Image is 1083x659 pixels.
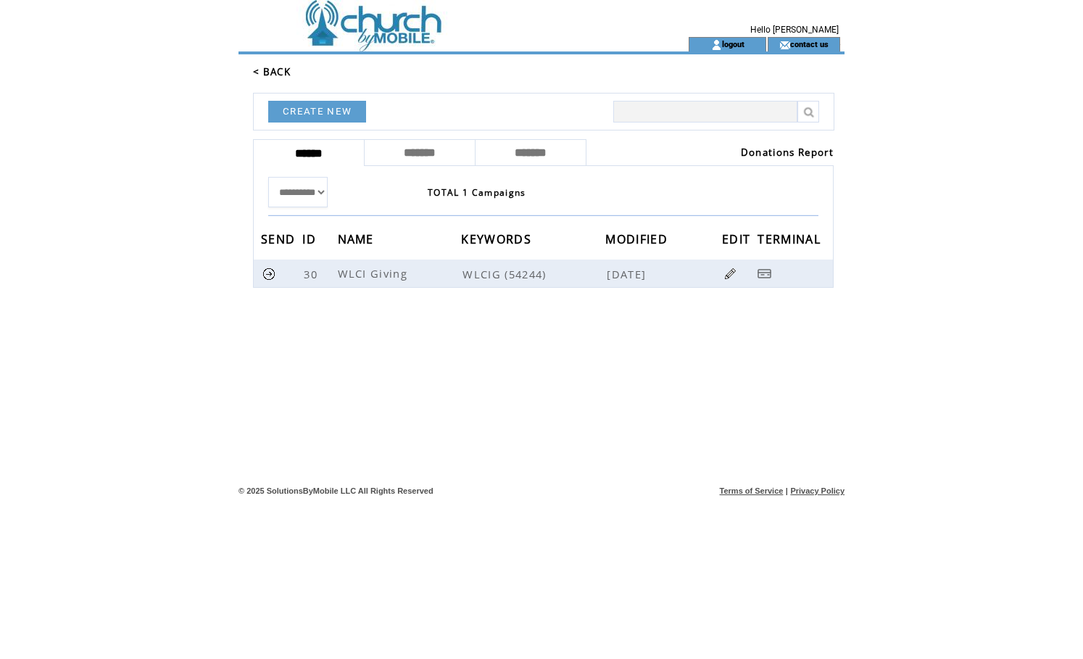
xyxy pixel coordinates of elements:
[722,39,744,49] a: logout
[741,146,834,159] a: Donations Report
[338,234,378,243] a: NAME
[428,186,526,199] span: TOTAL 1 Campaigns
[302,234,320,243] a: ID
[338,266,412,281] span: WLCI Giving
[338,228,378,254] span: NAME
[758,228,824,254] span: TERMINAL
[462,267,604,281] span: WLCIG (54244)
[304,267,321,281] span: 30
[605,234,671,243] a: MODIFIED
[461,228,535,254] span: KEYWORDS
[302,228,320,254] span: ID
[790,39,829,49] a: contact us
[261,228,299,254] span: SEND
[253,65,291,78] a: < BACK
[268,101,366,123] a: CREATE NEW
[750,25,839,35] span: Hello [PERSON_NAME]
[461,234,535,243] a: KEYWORDS
[790,486,845,495] a: Privacy Policy
[711,39,722,51] img: account_icon.gif
[605,228,671,254] span: MODIFIED
[607,267,650,281] span: [DATE]
[720,486,784,495] a: Terms of Service
[238,486,433,495] span: © 2025 SolutionsByMobile LLC All Rights Reserved
[779,39,790,51] img: contact_us_icon.gif
[786,486,788,495] span: |
[722,228,754,254] span: EDIT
